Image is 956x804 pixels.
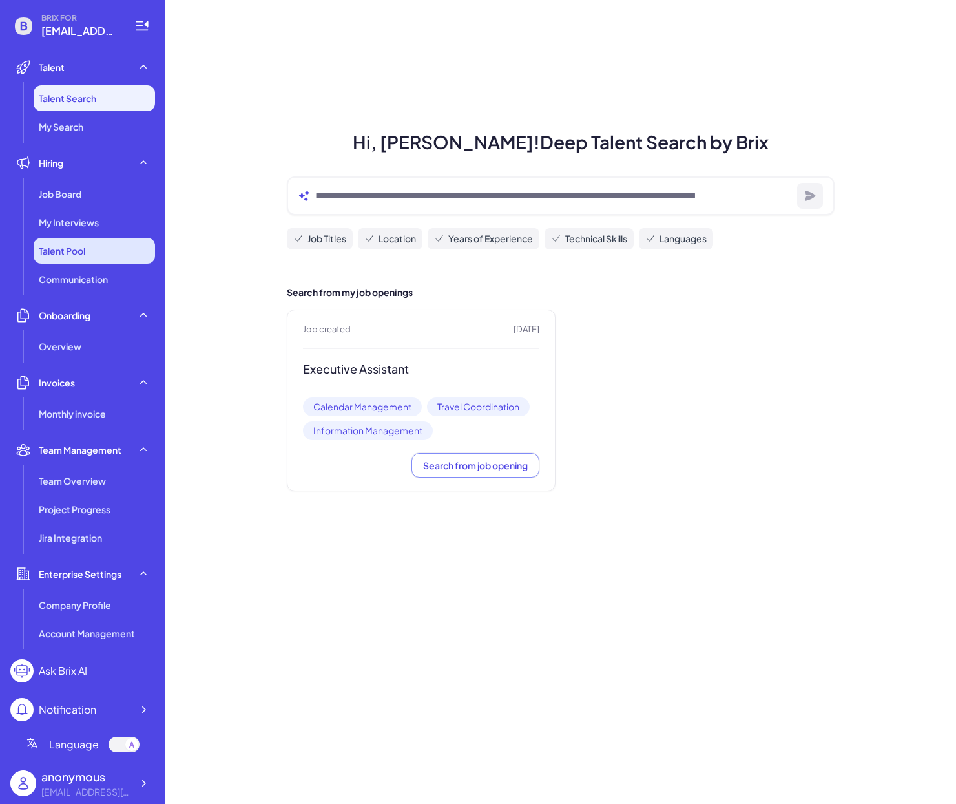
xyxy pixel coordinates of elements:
[39,376,75,389] span: Invoices
[427,397,530,416] span: Travel Coordination
[303,421,433,440] span: Information Management
[307,232,346,246] span: Job Titles
[39,340,81,353] span: Overview
[39,627,135,640] span: Account Management
[10,770,36,796] img: user_logo.png
[49,737,99,752] span: Language
[379,232,416,246] span: Location
[303,397,422,416] span: Calendar Management
[565,232,627,246] span: Technical Skills
[41,23,119,39] span: mzheng@himcap.com
[39,187,81,200] span: Job Board
[39,443,121,456] span: Team Management
[39,273,108,286] span: Communication
[39,244,85,257] span: Talent Pool
[411,453,539,478] button: Search from job opening
[423,460,528,471] span: Search from job opening
[303,362,539,377] h3: Executive Assistant
[41,785,132,799] div: mzheng@himcap.com
[660,232,707,246] span: Languages
[271,129,850,156] h1: Hi, [PERSON_NAME]! Deep Talent Search by Brix
[39,474,106,487] span: Team Overview
[39,120,83,133] span: My Search
[287,286,835,299] h2: Search from my job openings
[39,567,121,580] span: Enterprise Settings
[41,13,119,23] span: BRIX FOR
[448,232,533,246] span: Years of Experience
[41,768,132,785] div: anonymous
[39,598,111,611] span: Company Profile
[514,323,539,336] span: [DATE]
[39,663,87,679] div: Ask Brix AI
[39,92,96,105] span: Talent Search
[39,531,102,544] span: Jira Integration
[39,309,90,322] span: Onboarding
[303,323,351,336] span: Job created
[39,503,110,516] span: Project Progress
[39,216,99,229] span: My Interviews
[39,156,63,169] span: Hiring
[39,702,96,717] div: Notification
[39,407,106,420] span: Monthly invoice
[39,61,65,74] span: Talent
